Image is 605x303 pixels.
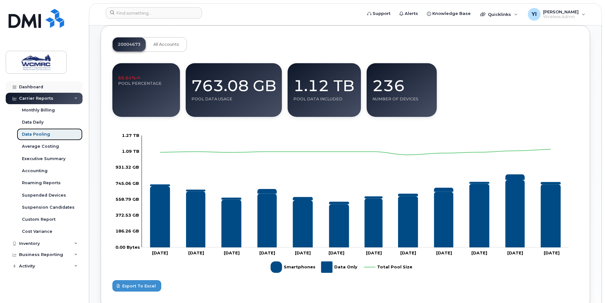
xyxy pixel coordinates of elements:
[372,69,431,97] div: 236
[432,10,471,17] span: Knowledge Base
[116,180,139,185] tspan: 745.06 GB
[112,280,578,292] a: Export to Excel
[112,280,161,292] button: Export to Excel
[118,81,174,86] div: Pool Percentage
[118,75,141,81] span: 66.64%
[122,132,139,138] g: 0.00 Bytes
[364,259,412,275] g: Total Pool Size
[191,97,276,102] div: Pool data usage
[488,12,511,17] span: Quicklinks
[116,212,139,218] g: 0.00 Bytes
[400,250,416,255] tspan: [DATE]
[116,196,139,201] g: 0.00 Bytes
[293,69,355,97] div: 1.12 TB
[532,10,537,18] span: YI
[476,8,522,21] div: Quicklinks
[507,250,523,255] tspan: [DATE]
[122,148,139,153] g: 0.00 Bytes
[150,180,561,247] g: Smartphones
[329,250,344,255] tspan: [DATE]
[116,228,139,233] g: 0.00 Bytes
[224,250,240,255] tspan: [DATE]
[271,259,412,275] g: Legend
[422,7,475,20] a: Knowledge Base
[373,10,390,17] span: Support
[543,9,579,14] span: [PERSON_NAME]
[116,132,569,275] g: Chart
[152,250,168,255] tspan: [DATE]
[395,7,422,20] a: Alerts
[523,8,590,21] div: Yana Ingelsman
[106,7,202,19] input: Find something...
[122,148,139,153] tspan: 1.09 TB
[116,212,139,218] tspan: 372.53 GB
[122,283,156,289] span: Export to Excel
[116,196,139,201] tspan: 558.79 GB
[191,69,276,97] div: 763.08 GB
[271,259,316,275] g: Smartphones
[321,259,358,275] g: Data Only
[543,14,579,19] span: Wireless Admin
[295,250,311,255] tspan: [DATE]
[116,165,139,170] tspan: 931.32 GB
[366,250,382,255] tspan: [DATE]
[471,250,487,255] tspan: [DATE]
[544,250,560,255] tspan: [DATE]
[153,42,179,47] span: All Accounts
[405,10,418,17] span: Alerts
[122,132,139,138] tspan: 1.27 TB
[363,7,395,20] a: Support
[116,165,139,170] g: 0.00 Bytes
[436,250,452,255] tspan: [DATE]
[188,250,204,255] tspan: [DATE]
[116,180,139,185] g: 0.00 Bytes
[116,228,139,233] tspan: 186.26 GB
[259,250,275,255] tspan: [DATE]
[372,97,431,102] div: Number of devices
[116,244,140,249] tspan: 0.00 Bytes
[293,97,355,102] div: Pool data included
